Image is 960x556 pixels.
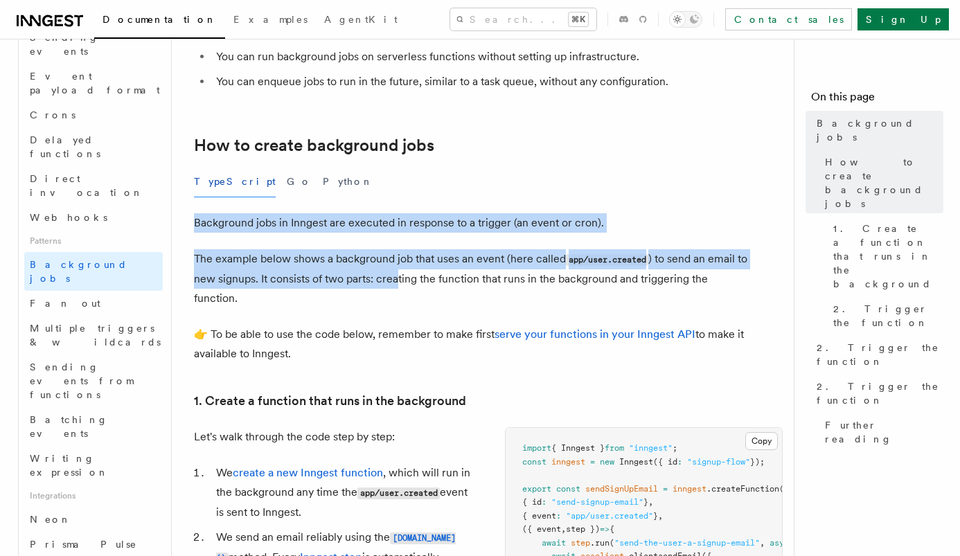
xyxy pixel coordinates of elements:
span: Further reading [825,418,943,446]
code: app/user.created [357,487,440,499]
span: Multiple triggers & wildcards [30,323,161,348]
a: Sign Up [857,8,949,30]
span: Examples [233,14,308,25]
span: .run [590,538,610,548]
a: Background jobs [811,111,943,150]
span: Delayed functions [30,134,100,159]
code: app/user.created [566,254,648,266]
span: ({ id [653,457,677,467]
span: Integrations [24,485,163,507]
span: const [556,484,580,494]
button: Go [287,166,312,197]
span: , [561,524,566,534]
span: export [522,484,551,494]
button: Python [323,166,373,197]
a: Background jobs [24,252,163,291]
button: Search...⌘K [450,8,596,30]
a: Contact sales [725,8,852,30]
a: Documentation [94,4,225,39]
a: 2. Trigger the function [828,296,943,335]
p: 👉 To be able to use the code below, remember to make first to make it available to Inngest. [194,325,748,364]
span: { event [522,511,556,521]
span: ; [673,443,677,453]
span: await [542,538,566,548]
span: 2. Trigger the function [833,302,943,330]
span: , [760,538,765,548]
span: "signup-flow" [687,457,750,467]
span: : [677,457,682,467]
a: Further reading [819,413,943,451]
span: const [522,457,546,467]
span: async [770,538,794,548]
span: "send-signup-email" [551,497,643,507]
span: from [605,443,624,453]
span: Background jobs [817,116,943,144]
span: Fan out [30,298,100,309]
span: inngest [551,457,585,467]
a: Webhooks [24,205,163,230]
span: 1. Create a function that runs in the background [833,222,943,291]
span: Batching events [30,414,108,439]
span: Event payload format [30,71,160,96]
span: } [643,497,648,507]
span: => [600,524,610,534]
span: = [663,484,668,494]
span: Patterns [24,230,163,252]
span: Neon [30,514,71,525]
span: Prisma Pulse [30,539,137,550]
span: } [653,511,658,521]
a: serve your functions in your Inngest API [495,328,695,341]
span: 2. Trigger the function [817,379,943,407]
a: Examples [225,4,316,37]
span: inngest [673,484,706,494]
span: Documentation [103,14,217,25]
li: You can run background jobs on serverless functions without setting up infrastructure. [212,47,748,66]
span: Writing expression [30,453,109,478]
span: "send-the-user-a-signup-email" [614,538,760,548]
span: step [571,538,590,548]
span: ( [610,538,614,548]
a: Fan out [24,291,163,316]
span: : [542,497,546,507]
span: "app/user.created" [566,511,653,521]
li: We , which will run in the background any time the event is sent to Inngest. [212,463,472,522]
a: 2. Trigger the function [811,374,943,413]
a: Multiple triggers & wildcards [24,316,163,355]
a: 1. Create a function that runs in the background [194,391,466,411]
h4: On this page [811,89,943,111]
span: .createFunction [706,484,779,494]
span: { id [522,497,542,507]
button: Copy [745,432,778,450]
button: TypeScript [194,166,276,197]
a: AgentKit [316,4,406,37]
a: Batching events [24,407,163,446]
a: Delayed functions [24,127,163,166]
span: new [600,457,614,467]
p: The example below shows a background job that uses an event (here called ) to send an email to ne... [194,249,748,308]
span: AgentKit [324,14,398,25]
a: Writing expression [24,446,163,485]
span: 2. Trigger the function [817,341,943,368]
a: How to create background jobs [194,136,434,155]
span: Inngest [619,457,653,467]
span: "inngest" [629,443,673,453]
span: sendSignUpEmail [585,484,658,494]
kbd: ⌘K [569,12,588,26]
a: Direct invocation [24,166,163,205]
span: Crons [30,109,75,120]
span: import [522,443,551,453]
span: }); [750,457,765,467]
span: Webhooks [30,212,107,223]
p: Background jobs in Inngest are executed in response to a trigger (an event or cron). [194,213,748,233]
span: step }) [566,524,600,534]
a: Crons [24,102,163,127]
a: Neon [24,507,163,532]
li: You can enqueue jobs to run in the future, similar to a task queue, without any configuration. [212,72,748,91]
a: Event payload format [24,64,163,102]
span: Background jobs [30,259,127,284]
span: = [590,457,595,467]
a: Sending events from functions [24,355,163,407]
span: , [658,511,663,521]
span: : [556,511,561,521]
span: ({ event [522,524,561,534]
